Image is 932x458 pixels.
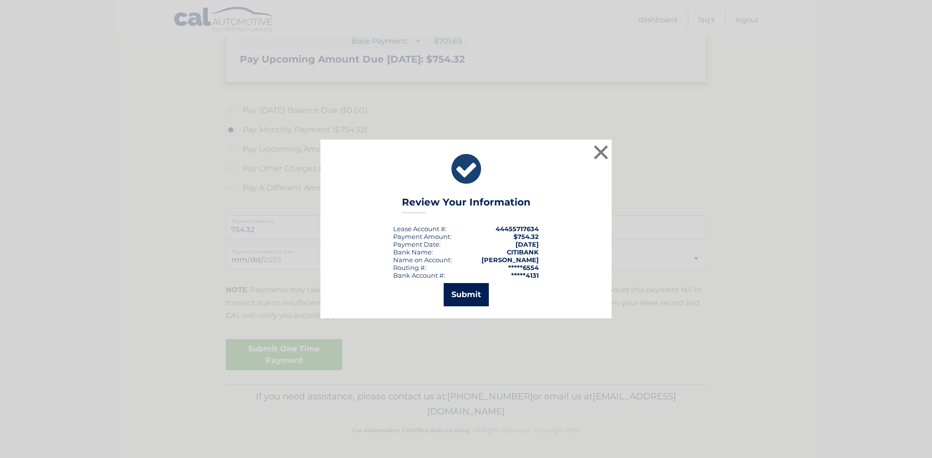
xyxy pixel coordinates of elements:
div: Bank Name: [393,248,433,256]
div: Bank Account #: [393,271,445,279]
div: : [393,240,441,248]
div: Name on Account: [393,256,452,264]
span: [DATE] [516,240,539,248]
div: Routing #: [393,264,426,271]
button: Submit [444,283,489,306]
strong: CITIBANK [507,248,539,256]
div: Payment Amount: [393,233,451,240]
button: × [591,142,611,162]
strong: [PERSON_NAME] [482,256,539,264]
div: Lease Account #: [393,225,447,233]
span: Payment Date [393,240,439,248]
strong: 44455717634 [496,225,539,233]
span: $754.32 [514,233,539,240]
h3: Review Your Information [402,196,531,213]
